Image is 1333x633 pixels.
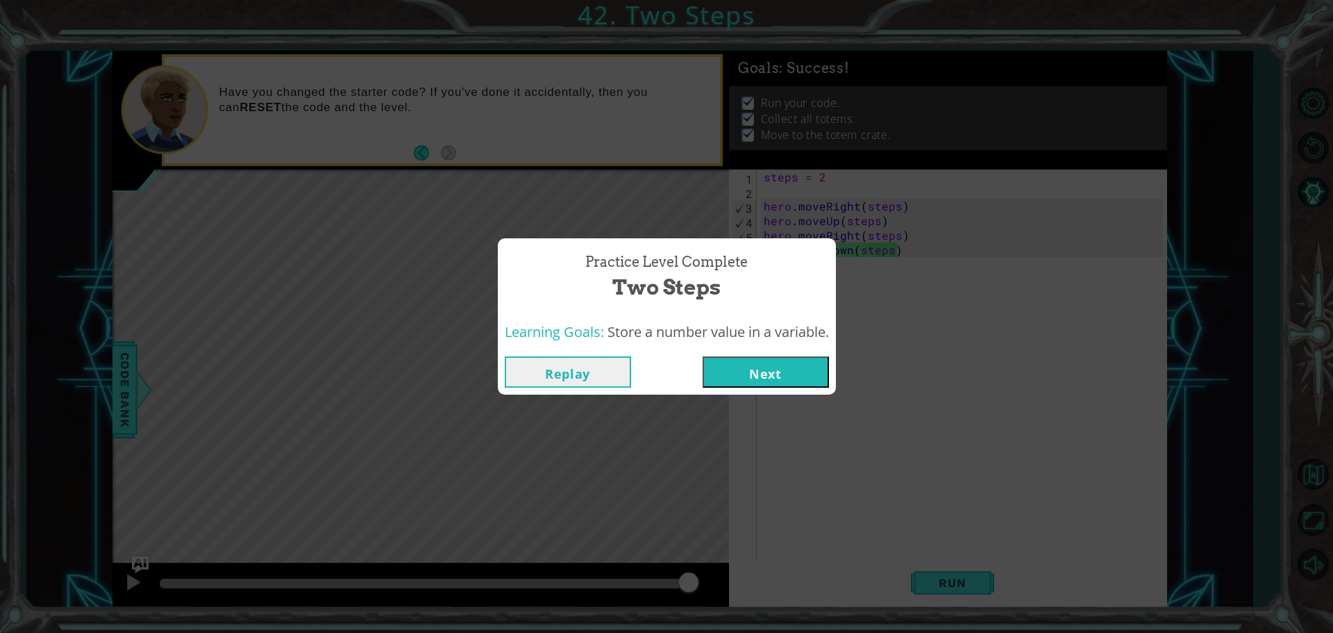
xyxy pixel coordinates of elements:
span: Learning Goals: [505,322,604,341]
button: Next [703,356,829,388]
span: Practice Level Complete [585,252,748,272]
span: Two Steps [612,272,721,302]
button: Replay [505,356,631,388]
span: Store a number value in a variable. [607,322,829,341]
